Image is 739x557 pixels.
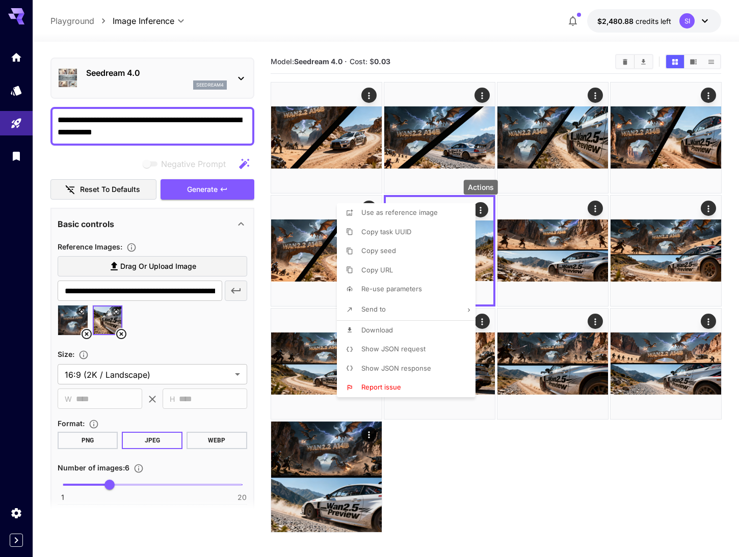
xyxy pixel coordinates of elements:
[464,180,498,194] div: Actions
[361,228,411,236] span: Copy task UUID
[361,305,386,313] span: Send to
[361,208,438,216] span: Use as reference image
[361,383,401,391] span: Report issue
[361,326,393,334] span: Download
[361,266,393,274] span: Copy URL
[361,285,422,293] span: Re-use parameters
[361,364,431,372] span: Show JSON response
[361,345,426,353] span: Show JSON request
[361,246,396,255] span: Copy seed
